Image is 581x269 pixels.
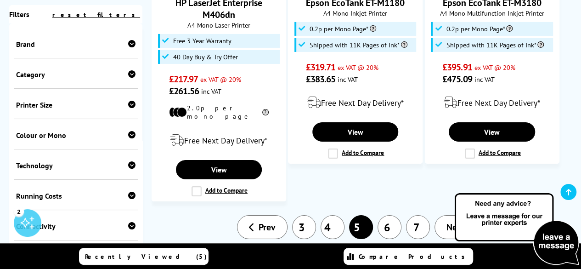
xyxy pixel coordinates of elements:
span: A4 Mono Multifunction Inkjet Printer [430,9,554,17]
a: View [449,122,535,142]
span: Recently Viewed (5) [85,252,207,261]
label: Add to Compare [192,186,248,196]
span: £475.09 [442,73,472,85]
div: Printer Size [16,100,135,109]
div: Connectivity [16,222,135,231]
img: Open Live Chat window [452,192,581,267]
span: Prev [259,221,276,233]
span: £383.65 [305,73,335,85]
span: 0.2p per Mono Page* [310,25,376,33]
span: £217.97 [169,73,198,85]
a: 7 [406,215,430,239]
span: 40 Day Buy & Try Offer [173,53,238,61]
span: 0.2p per Mono Page* [446,25,513,33]
div: Brand [16,40,135,49]
span: Filters [9,10,29,19]
a: reset filters [52,11,140,19]
li: 2.0p per mono page [169,104,269,120]
span: £261.56 [169,85,199,97]
span: inc VAT [338,75,358,84]
span: £395.91 [442,61,472,73]
span: Compare Products [359,252,470,261]
span: £319.71 [305,61,335,73]
label: Add to Compare [465,149,521,159]
span: ex VAT @ 20% [474,63,515,72]
div: modal_delivery [293,90,417,115]
span: inc VAT [201,87,221,96]
div: modal_delivery [430,90,554,115]
span: Free 3 Year Warranty [173,37,231,45]
a: Compare Products [344,248,473,265]
span: A4 Mono Inkjet Printer [293,9,417,17]
div: Colour or Mono [16,131,135,140]
a: Next [434,215,487,239]
div: Technology [16,161,135,170]
span: Next [446,221,465,233]
div: modal_delivery [157,127,281,153]
div: Category [16,70,135,79]
span: Shipped with 11K Pages of Ink* [446,41,544,49]
span: ex VAT @ 20% [200,75,241,84]
span: A4 Mono Laser Printer [157,21,281,29]
span: inc VAT [474,75,495,84]
label: Add to Compare [328,149,384,159]
a: Recently Viewed (5) [79,248,209,265]
a: View [312,122,398,142]
a: 3 [292,215,316,239]
span: ex VAT @ 20% [338,63,378,72]
a: 6 [378,215,401,239]
a: View [176,160,262,179]
a: 4 [321,215,344,239]
div: Running Costs [16,191,135,200]
a: Prev [237,215,288,239]
span: Shipped with 11K Pages of Ink* [310,41,407,49]
div: 2 [14,206,24,216]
